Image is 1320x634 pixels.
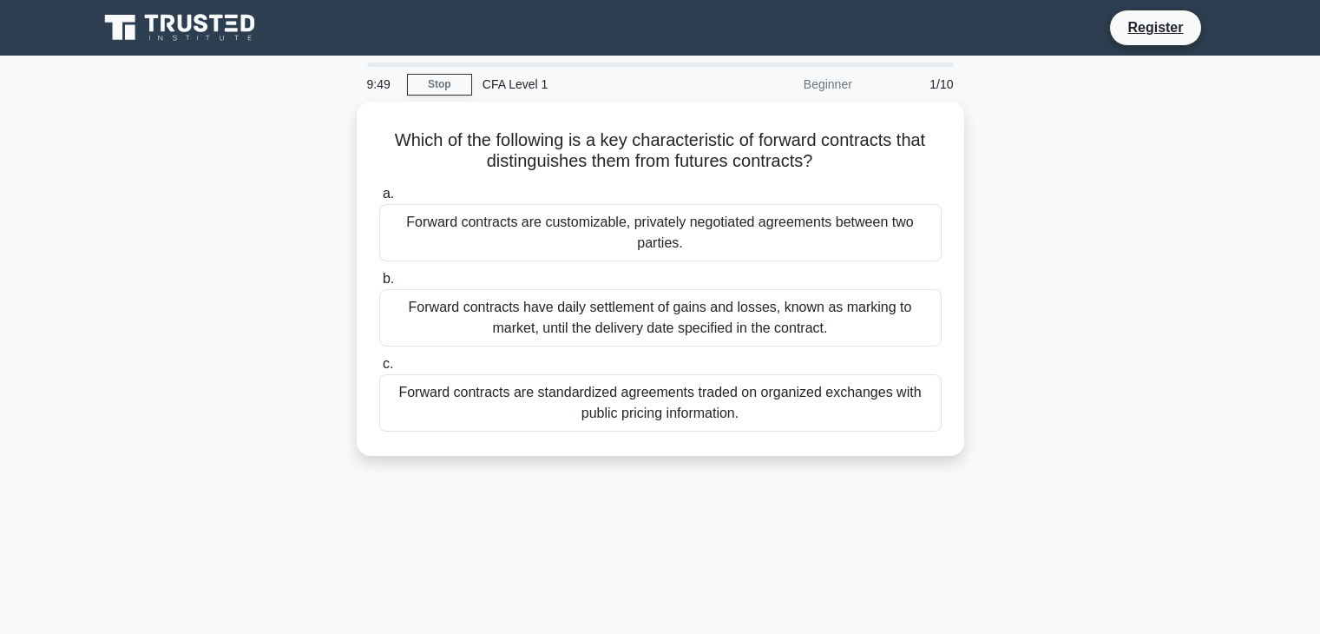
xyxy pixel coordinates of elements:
[863,67,964,102] div: 1/10
[383,356,393,371] span: c.
[711,67,863,102] div: Beginner
[407,74,472,96] a: Stop
[1117,17,1193,38] a: Register
[379,204,942,261] div: Forward contracts are customizable, privately negotiated agreements between two parties.
[357,67,407,102] div: 9:49
[378,129,943,173] h5: Which of the following is a key characteristic of forward contracts that distinguishes them from ...
[383,271,394,286] span: b.
[383,186,394,201] span: a.
[379,374,942,432] div: Forward contracts are standardized agreements traded on organized exchanges with public pricing i...
[472,67,711,102] div: CFA Level 1
[379,289,942,347] div: Forward contracts have daily settlement of gains and losses, known as marking to market, until th...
